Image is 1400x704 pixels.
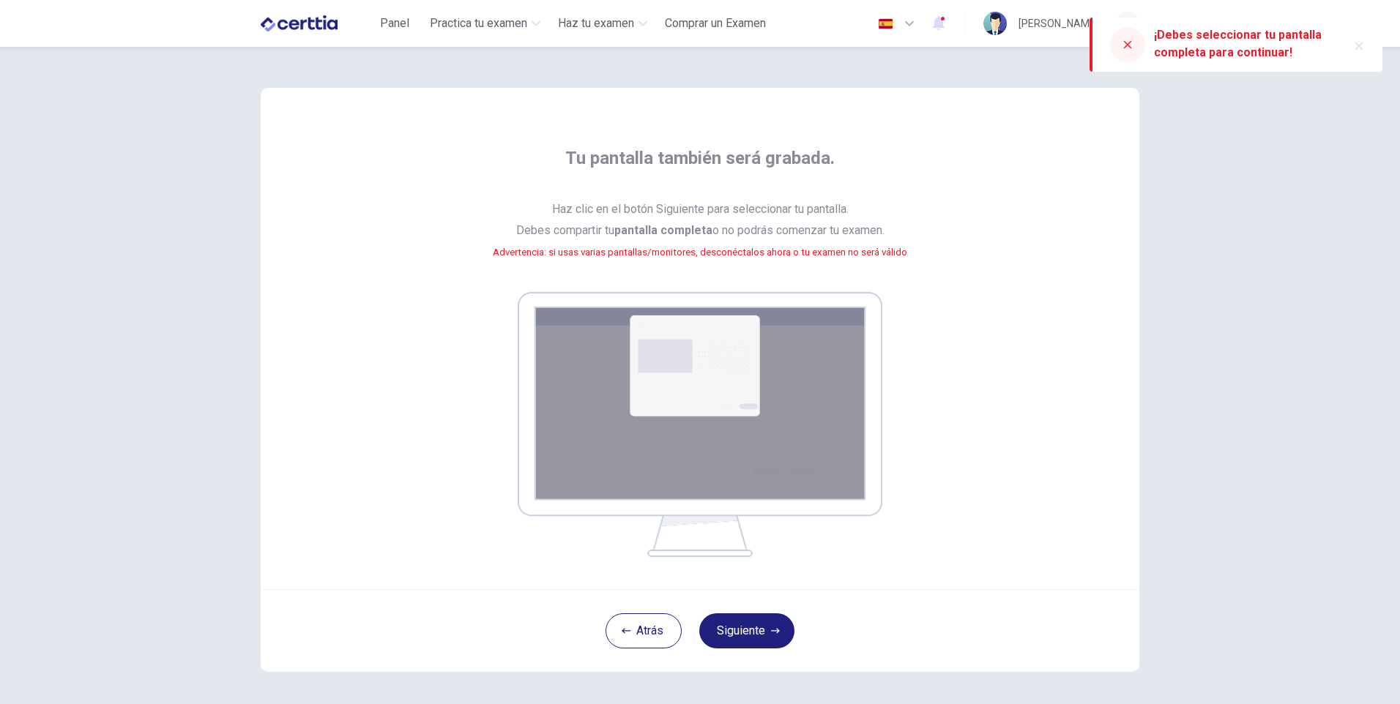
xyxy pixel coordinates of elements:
[493,199,907,280] span: Haz clic en el botón Siguiente para seleccionar tu pantalla. Debes compartir tu o no podrás comen...
[659,10,772,37] button: Comprar un Examen
[518,292,882,557] img: screen share example
[565,146,835,187] span: Tu pantalla también será grabada.
[699,613,794,648] button: Siguiente
[430,15,527,32] span: Practica tu examen
[606,613,682,648] button: Atrás
[380,15,409,32] span: Panel
[614,223,712,237] b: pantalla completa
[261,9,371,38] a: CERTTIA logo
[371,10,418,37] button: Panel
[1154,26,1336,61] div: ¡Debes seleccionar tu pantalla completa para continuar!
[261,9,338,38] img: CERTTIA logo
[552,10,653,37] button: Haz tu examen
[876,18,895,29] img: es
[493,247,907,258] small: Advertencia: si usas varias pantallas/monitores, desconéctalos ahora o tu examen no será válido
[1019,15,1098,32] div: [PERSON_NAME]
[665,15,766,32] span: Comprar un Examen
[558,15,634,32] span: Haz tu examen
[983,12,1007,35] img: Profile picture
[424,10,546,37] button: Practica tu examen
